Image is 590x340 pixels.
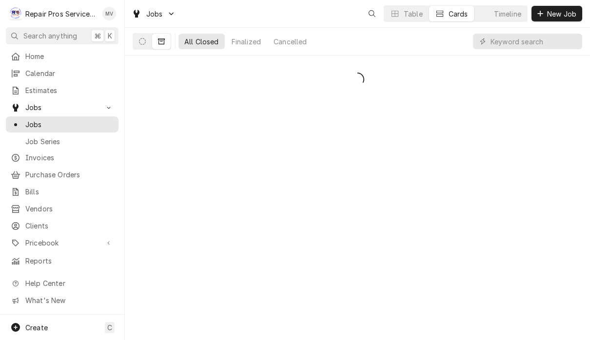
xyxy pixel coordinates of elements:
[94,31,101,41] span: ⌘
[6,27,118,44] button: Search anything⌘K
[9,7,22,20] div: Repair Pros Services Inc's Avatar
[6,116,118,132] a: Jobs
[6,99,118,115] a: Go to Jobs
[6,201,118,217] a: Vendors
[146,9,163,19] span: Jobs
[6,82,118,98] a: Estimates
[6,218,118,234] a: Clients
[6,184,118,200] a: Bills
[25,85,114,95] span: Estimates
[494,9,521,19] div: Timeline
[25,295,113,305] span: What's New
[6,48,118,64] a: Home
[404,9,423,19] div: Table
[25,278,113,288] span: Help Center
[25,221,114,231] span: Clients
[449,9,468,19] div: Cards
[6,235,118,251] a: Go to Pricebook
[25,152,114,163] span: Invoices
[351,69,364,90] span: Loading...
[9,7,22,20] div: R
[25,256,114,266] span: Reports
[6,292,118,308] a: Go to What's New
[25,238,99,248] span: Pricebook
[6,133,118,150] a: Job Series
[491,34,577,49] input: Keyword search
[25,187,114,197] span: Bills
[6,150,118,166] a: Invoices
[232,37,261,47] div: Finalized
[6,253,118,269] a: Reports
[107,322,112,333] span: C
[6,65,118,81] a: Calendar
[25,9,97,19] div: Repair Pros Services Inc
[25,170,114,180] span: Purchase Orders
[23,31,77,41] span: Search anything
[102,7,116,20] div: MV
[531,6,582,21] button: New Job
[25,136,114,147] span: Job Series
[102,7,116,20] div: Mindy Volker's Avatar
[25,51,114,61] span: Home
[364,6,380,21] button: Open search
[6,167,118,183] a: Purchase Orders
[25,119,114,130] span: Jobs
[545,9,578,19] span: New Job
[25,102,99,113] span: Jobs
[25,323,48,332] span: Create
[274,37,307,47] div: Cancelled
[125,69,590,90] div: All Closed Jobs List Loading
[128,6,179,22] a: Go to Jobs
[25,68,114,78] span: Calendar
[184,37,219,47] div: All Closed
[6,275,118,291] a: Go to Help Center
[25,204,114,214] span: Vendors
[108,31,112,41] span: K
